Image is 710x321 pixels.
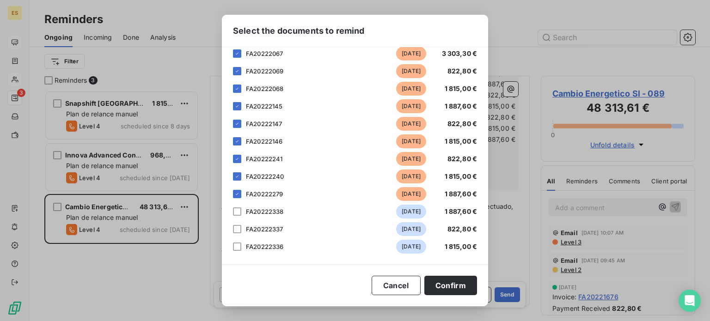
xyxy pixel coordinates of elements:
span: [DATE] [396,64,426,78]
span: [DATE] [396,99,426,113]
button: Confirm [424,276,477,295]
span: [DATE] [396,205,426,218]
span: 822,80 € [447,225,477,233]
span: 1 887,60 € [445,102,477,110]
button: Cancel [372,276,421,295]
span: [DATE] [396,82,426,96]
span: 3 303,30 € [442,49,477,57]
span: FA20222279 [246,190,283,198]
span: FA20222241 [246,155,283,163]
span: FA20222337 [246,225,283,233]
span: 1 815,00 € [445,137,477,145]
span: [DATE] [396,240,426,254]
span: FA20222146 [246,138,283,145]
span: FA20222147 [246,120,282,127]
span: 1 887,60 € [445,207,477,215]
span: Select the documents to remind [233,24,365,37]
span: FA20222069 [246,67,284,75]
span: [DATE] [396,152,426,166]
span: 1 815,00 € [445,172,477,180]
span: FA20222338 [246,208,284,215]
span: [DATE] [396,170,426,183]
span: FA20222067 [246,50,283,57]
span: 1 815,00 € [445,85,477,92]
span: 822,80 € [447,67,477,75]
span: FA20222068 [246,85,284,92]
span: FA20222240 [246,173,284,180]
span: FA20222145 [246,103,283,110]
span: [DATE] [396,134,426,148]
span: 1 887,60 € [445,190,477,198]
span: [DATE] [396,117,426,131]
span: 822,80 € [447,155,477,163]
span: 822,80 € [447,120,477,127]
span: [DATE] [396,47,426,61]
span: 1 815,00 € [445,242,477,250]
span: FA20222336 [246,243,284,250]
span: [DATE] [396,222,426,236]
div: Open Intercom Messenger [679,290,701,312]
span: [DATE] [396,187,426,201]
